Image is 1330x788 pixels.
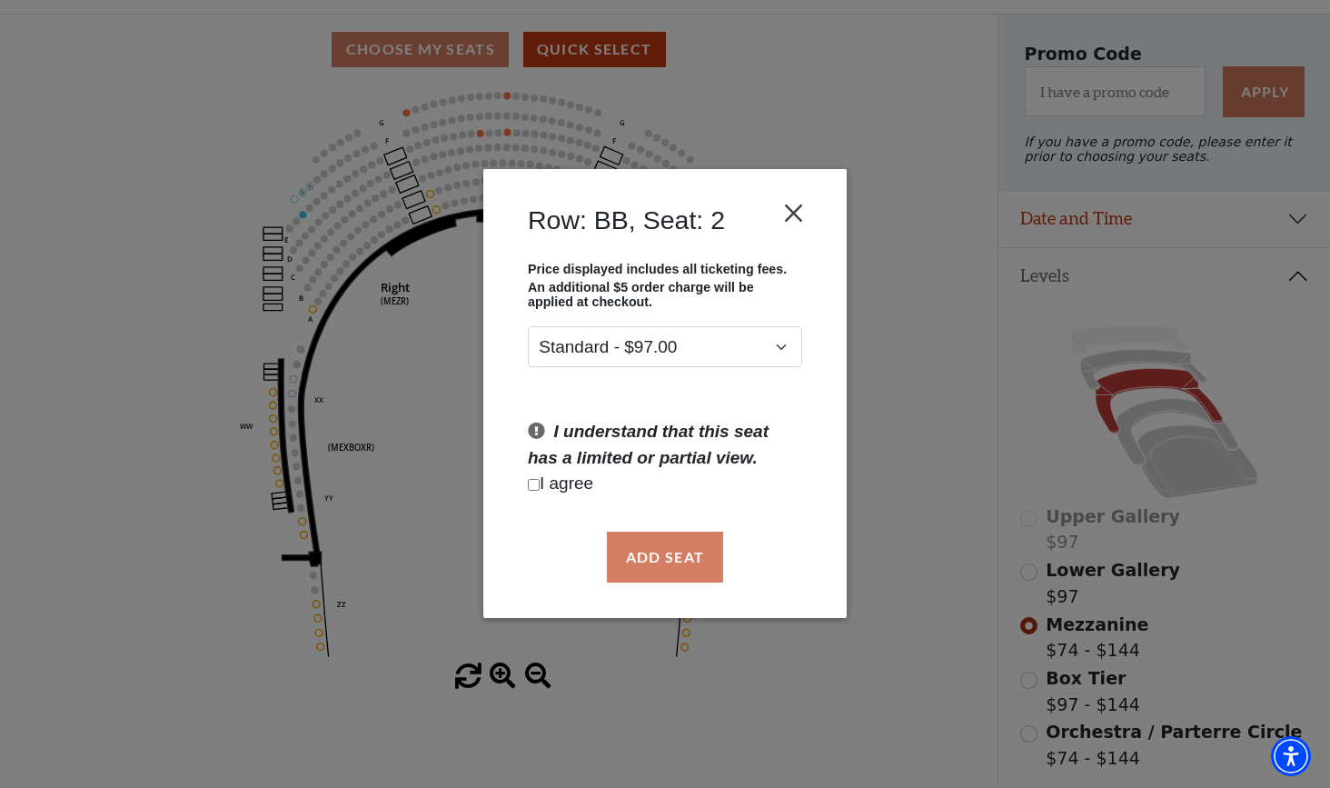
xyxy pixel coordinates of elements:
[528,204,725,235] h4: Row: BB, Seat: 2
[528,479,540,491] input: Checkbox field
[528,472,802,498] p: I agree
[528,420,802,472] p: I understand that this seat has a limited or partial view.
[528,262,802,276] p: Price displayed includes all ticketing fees.
[777,196,811,231] button: Close
[1271,736,1311,776] div: Accessibility Menu
[528,281,802,310] p: An additional $5 order charge will be applied at checkout.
